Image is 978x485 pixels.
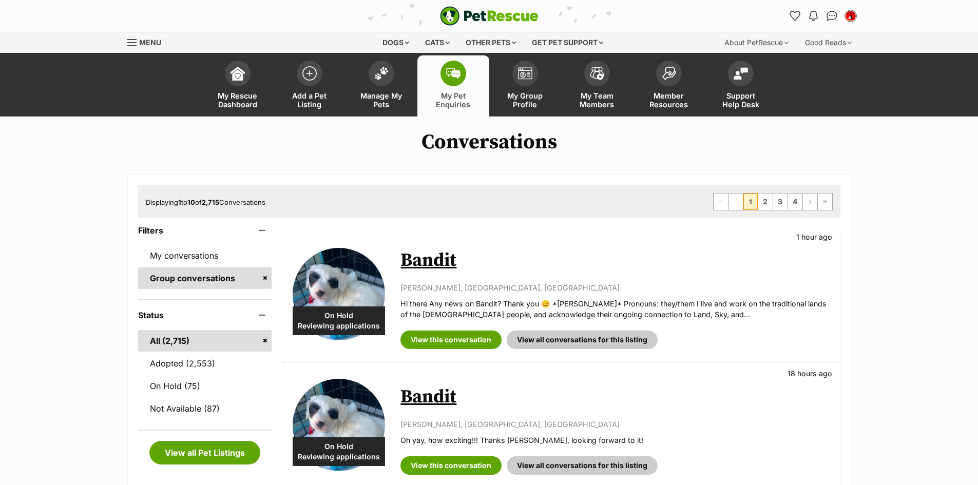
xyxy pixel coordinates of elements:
p: Oh yay, how exciting!!! Thanks [PERSON_NAME], looking forward to it! [400,435,829,445]
span: Displaying to of Conversations [146,198,265,206]
img: Izzy Johnson profile pic [846,11,856,21]
p: [PERSON_NAME], [GEOGRAPHIC_DATA], [GEOGRAPHIC_DATA] [400,419,829,430]
a: Support Help Desk [705,55,777,117]
span: My Team Members [574,91,620,109]
img: Bandit [293,248,385,340]
span: My Rescue Dashboard [215,91,261,109]
a: Member Resources [633,55,705,117]
a: Bandit [400,385,456,409]
p: 18 hours ago [788,368,832,379]
a: View this conversation [400,456,502,475]
img: member-resources-icon-8e73f808a243e03378d46382f2149f9095a855e16c252ad45f914b54edf8863c.svg [662,66,676,80]
a: My Rescue Dashboard [202,55,274,117]
a: Group conversations [138,267,272,289]
div: Good Reads [798,32,859,53]
span: My Group Profile [502,91,548,109]
img: chat-41dd97257d64d25036548639549fe6c8038ab92f7586957e7f3b1b290dea8141.svg [827,11,837,21]
img: Bandit [293,379,385,471]
span: Reviewing applications [293,321,385,331]
span: My Pet Enquiries [430,91,476,109]
img: dashboard-icon-eb2f2d2d3e046f16d808141f083e7271f6b2e854fb5c12c21221c1fb7104beca.svg [231,66,245,81]
strong: 1 [178,198,181,206]
a: Adopted (2,553) [138,353,272,374]
span: Reviewing applications [293,452,385,462]
div: About PetRescue [717,32,796,53]
span: Add a Pet Listing [286,91,333,109]
a: Manage My Pets [346,55,417,117]
img: notifications-46538b983faf8c2785f20acdc204bb7945ddae34d4c08c2a6579f10ce5e182be.svg [809,11,817,21]
a: Conversations [824,8,840,24]
img: logo-e224e6f780fb5917bec1dbf3a21bbac754714ae5b6737aabdf751b685950b380.svg [440,6,539,26]
strong: 2,715 [202,198,219,206]
button: Notifications [806,8,822,24]
span: Menu [139,38,161,47]
nav: Pagination [713,193,833,210]
a: View all conversations for this listing [507,456,658,475]
a: Page 3 [773,193,788,210]
img: add-pet-listing-icon-0afa8454b4691262ce3f59096e99ab1cd57d4a30225e0717b998d2c9b9846f56.svg [302,66,317,81]
span: Manage My Pets [358,91,405,109]
ul: Account quick links [787,8,859,24]
span: First page [714,193,728,210]
a: Not Available (87) [138,398,272,419]
img: manage-my-pets-icon-02211641906a0b7f246fdf0571729dbe1e7629f14944591b6c1af311fb30b64b.svg [374,67,389,80]
div: Cats [418,32,457,53]
div: On Hold [293,437,385,466]
div: Dogs [375,32,416,53]
a: My conversations [138,245,272,266]
header: Filters [138,226,272,235]
a: Bandit [400,249,456,272]
p: [PERSON_NAME], [GEOGRAPHIC_DATA], [GEOGRAPHIC_DATA] [400,282,829,293]
a: View all Pet Listings [149,441,260,464]
span: Page 1 [743,193,758,210]
header: Status [138,311,272,320]
a: My Pet Enquiries [417,55,489,117]
p: Hi there Any news on Bandit? Thank you 😊 *[PERSON_NAME]* Pronouns: they/them I live and work on t... [400,298,829,320]
a: My Team Members [561,55,633,117]
strong: 10 [187,198,195,206]
a: My Group Profile [489,55,561,117]
img: help-desk-icon-fdf02630f3aa405de69fd3d07c3f3aa587a6932b1a1747fa1d2bba05be0121f9.svg [734,67,748,80]
span: Member Resources [646,91,692,109]
a: View all conversations for this listing [507,331,658,349]
img: group-profile-icon-3fa3cf56718a62981997c0bc7e787c4b2cf8bcc04b72c1350f741eb67cf2f40e.svg [518,67,532,80]
span: Previous page [728,193,743,210]
a: View this conversation [400,331,502,349]
a: Next page [803,193,817,210]
a: Menu [127,32,168,51]
div: Other pets [458,32,523,53]
a: Favourites [787,8,803,24]
a: On Hold (75) [138,375,272,397]
a: Page 4 [788,193,802,210]
a: All (2,715) [138,330,272,352]
p: 1 hour ago [796,231,832,242]
span: Support Help Desk [718,91,764,109]
button: My account [842,8,859,24]
div: On Hold [293,306,385,335]
a: Add a Pet Listing [274,55,346,117]
div: Get pet support [525,32,610,53]
img: pet-enquiries-icon-7e3ad2cf08bfb03b45e93fb7055b45f3efa6380592205ae92323e6603595dc1f.svg [446,68,461,79]
img: team-members-icon-5396bd8760b3fe7c0b43da4ab00e1e3bb1a5d9ba89233759b79545d2d3fc5d0d.svg [590,67,604,80]
a: Page 2 [758,193,773,210]
a: Last page [818,193,832,210]
a: PetRescue [440,6,539,26]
